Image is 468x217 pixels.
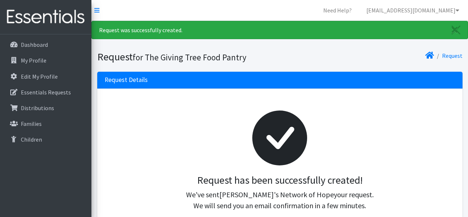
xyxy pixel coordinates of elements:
a: Edit My Profile [3,69,88,84]
p: Dashboard [21,41,48,48]
h1: Request [97,50,277,63]
a: Request [442,52,463,59]
p: Essentials Requests [21,89,71,96]
div: Request was successfully created. [91,21,468,39]
a: Dashboard [3,37,88,52]
a: Need Help? [317,3,358,18]
a: [EMAIL_ADDRESS][DOMAIN_NAME] [361,3,465,18]
h3: Request Details [105,76,148,84]
a: My Profile [3,53,88,68]
a: Families [3,116,88,131]
small: for The Giving Tree Food Pantry [133,52,246,63]
p: Distributions [21,104,54,112]
p: My Profile [21,57,46,64]
a: Children [3,132,88,147]
h3: Request has been successfully created! [110,174,449,187]
p: Families [21,120,42,127]
a: Essentials Requests [3,85,88,100]
p: Edit My Profile [21,73,58,80]
a: Close [444,21,468,39]
p: Children [21,136,42,143]
p: We've sent your request. We will send you an email confirmation in a few minutes. [110,189,449,211]
span: [PERSON_NAME]'s Network of Hope [219,190,334,199]
a: Distributions [3,101,88,115]
img: HumanEssentials [3,5,88,29]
